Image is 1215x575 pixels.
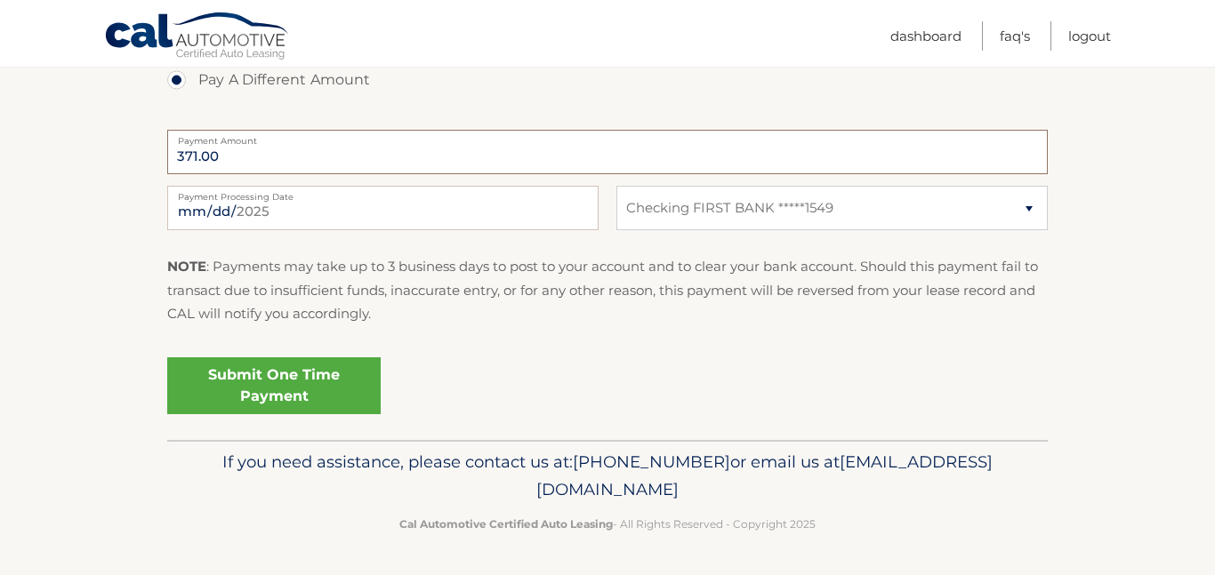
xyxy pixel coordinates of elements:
[167,357,381,414] a: Submit One Time Payment
[573,451,730,472] span: [PHONE_NUMBER]
[104,12,291,63] a: Cal Automotive
[1068,21,1111,51] a: Logout
[167,255,1048,325] p: : Payments may take up to 3 business days to post to your account and to clear your bank account....
[179,515,1036,533] p: - All Rights Reserved - Copyright 2025
[167,186,599,230] input: Payment Date
[167,258,206,275] strong: NOTE
[179,448,1036,505] p: If you need assistance, please contact us at: or email us at
[167,186,599,200] label: Payment Processing Date
[1000,21,1030,51] a: FAQ's
[399,517,613,531] strong: Cal Automotive Certified Auto Leasing
[890,21,962,51] a: Dashboard
[167,62,1048,98] label: Pay A Different Amount
[167,130,1048,144] label: Payment Amount
[167,130,1048,174] input: Payment Amount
